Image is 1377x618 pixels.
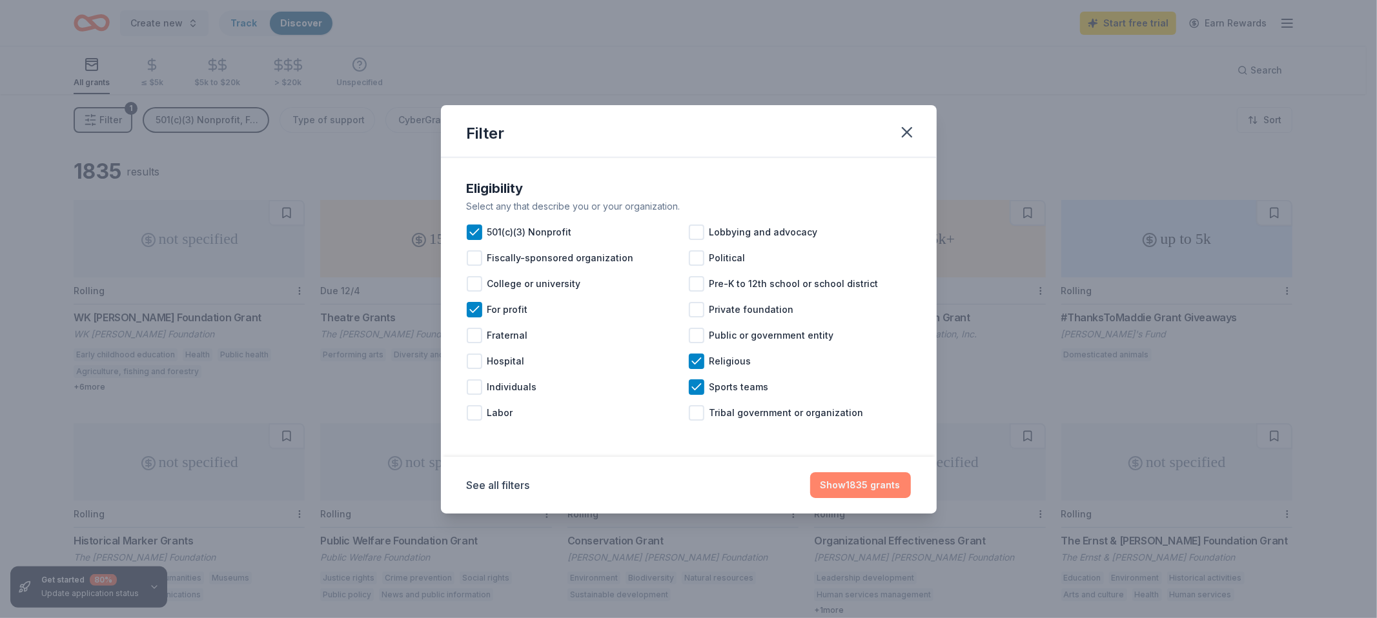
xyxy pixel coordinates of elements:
span: For profit [487,302,528,317]
span: Lobbying and advocacy [709,224,818,240]
button: Show1835 grants [810,472,911,498]
span: Religious [709,354,751,369]
span: 501(c)(3) Nonprofit [487,224,572,240]
button: See all filters [467,477,530,493]
div: Select any that describe you or your organization. [467,199,911,214]
span: Labor [487,405,513,421]
span: Fraternal [487,328,528,343]
span: Sports teams [709,379,769,395]
span: Fiscally-sponsored organization [487,250,634,266]
span: Public or government entity [709,328,834,343]
span: College or university [487,276,581,292]
span: Hospital [487,354,525,369]
div: Eligibility [467,178,911,199]
span: Tribal government or organization [709,405,864,421]
span: Pre-K to 12th school or school district [709,276,879,292]
span: Political [709,250,746,266]
span: Private foundation [709,302,794,317]
span: Individuals [487,379,537,395]
div: Filter [467,123,505,144]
